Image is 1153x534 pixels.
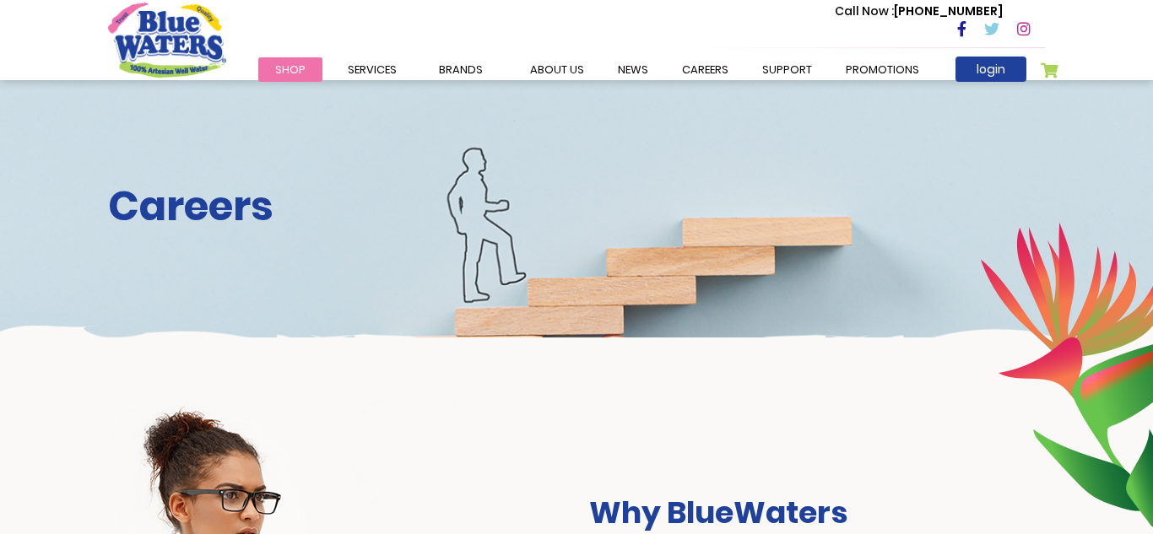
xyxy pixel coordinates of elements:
a: support [745,57,829,82]
span: Call Now : [835,3,894,19]
a: News [601,57,665,82]
h2: Careers [108,182,1045,231]
span: Services [348,62,397,78]
a: store logo [108,3,226,77]
a: careers [665,57,745,82]
img: career-intro-leaves.png [980,222,1153,527]
h3: Why BlueWaters [589,494,1045,531]
span: Brands [439,62,483,78]
a: Promotions [829,57,936,82]
span: Shop [275,62,306,78]
a: login [955,57,1026,82]
a: about us [513,57,601,82]
p: [PHONE_NUMBER] [835,3,1003,20]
